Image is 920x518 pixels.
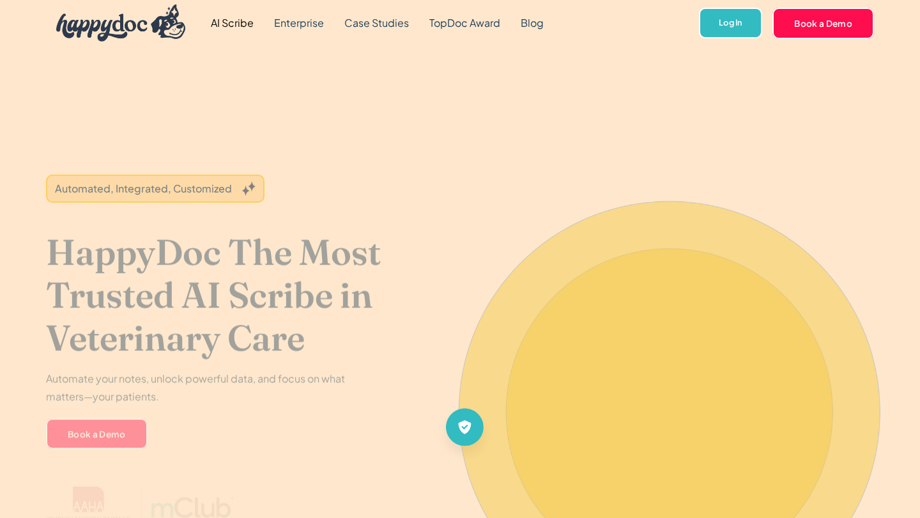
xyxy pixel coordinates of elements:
[699,8,762,39] a: Log In
[46,230,418,359] h1: HappyDoc The Most Trusted AI Scribe in Veterinary Care
[55,181,232,196] div: Automated, Integrated, Customized
[772,8,874,38] a: Book a Demo
[46,1,185,45] a: home
[46,370,353,405] p: Automate your notes, unlock powerful data, and focus on what matters—your patients.
[242,182,256,196] img: Grey sparkles.
[56,4,185,42] img: HappyDoc Logo: A happy dog with his ear up, listening.
[151,497,233,517] img: mclub logo
[46,418,148,449] a: Book a Demo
